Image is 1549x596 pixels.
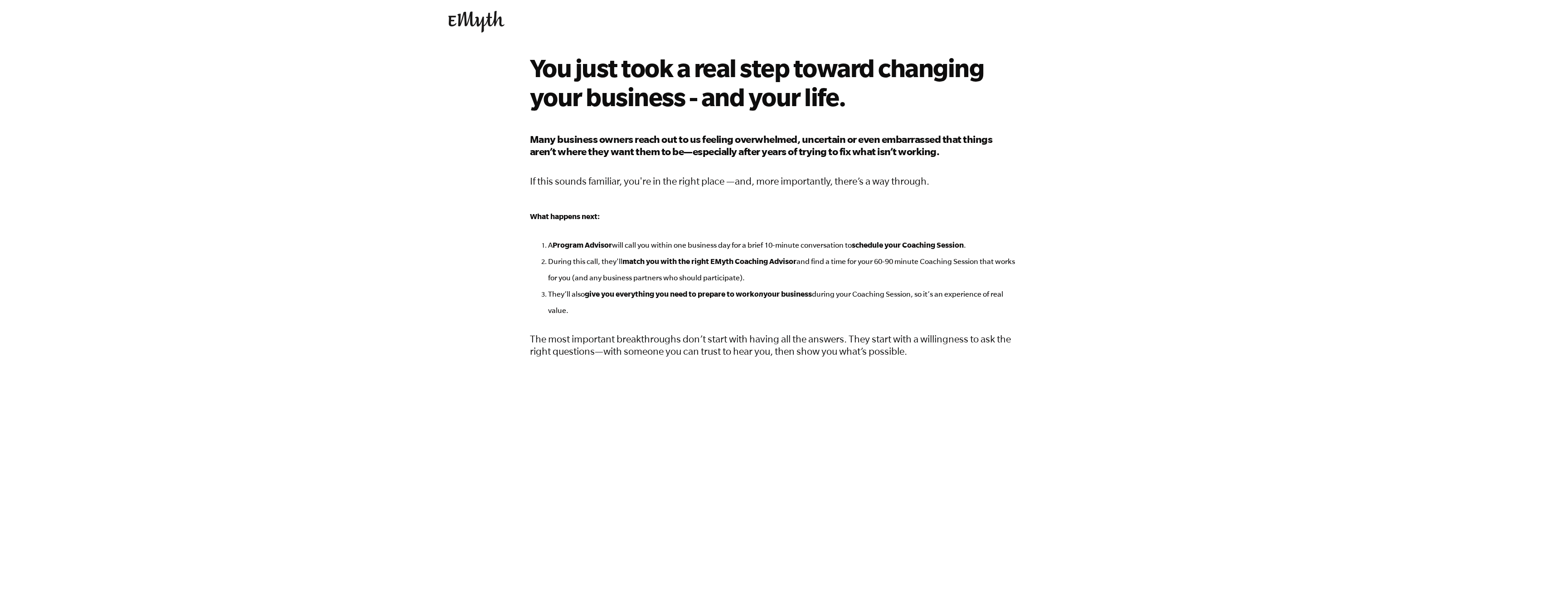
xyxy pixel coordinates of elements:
strong: everything you need to prepare to work [616,289,754,298]
span: Many business owners reach out to us feeling overwhelmed, uncertain or even embarrassed that thin... [530,133,993,157]
h2: You just took a real step toward changing your business - and your life. [530,53,1020,111]
strong: match you with the right EMyth Coaching Advisor [622,257,796,265]
strong: give you [585,289,614,298]
img: EMyth [448,11,505,33]
p: The most important breakthroughs don’t start with having all the answers. They start with a willi... [530,333,1020,358]
i: on [754,289,763,298]
p: If this sounds familiar, you're in the right place —and, more importantly, there’s a way through. [530,173,1020,189]
iframe: Chat Widget [1504,552,1549,596]
strong: schedule your Coaching Session [852,240,964,249]
span: A will call you within one business day for a brief 10-minute conversation to . [548,241,966,249]
strong: What happens next: [530,212,600,220]
span: During this call, they'll and find a time for your 60-90 minute Coaching Session that works for y... [548,257,1015,282]
strong: Program Advisor [553,240,612,249]
span: They’ll also during your Coaching Session, so it’s an experience of real value. [548,290,1003,314]
strong: your business [763,289,812,298]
